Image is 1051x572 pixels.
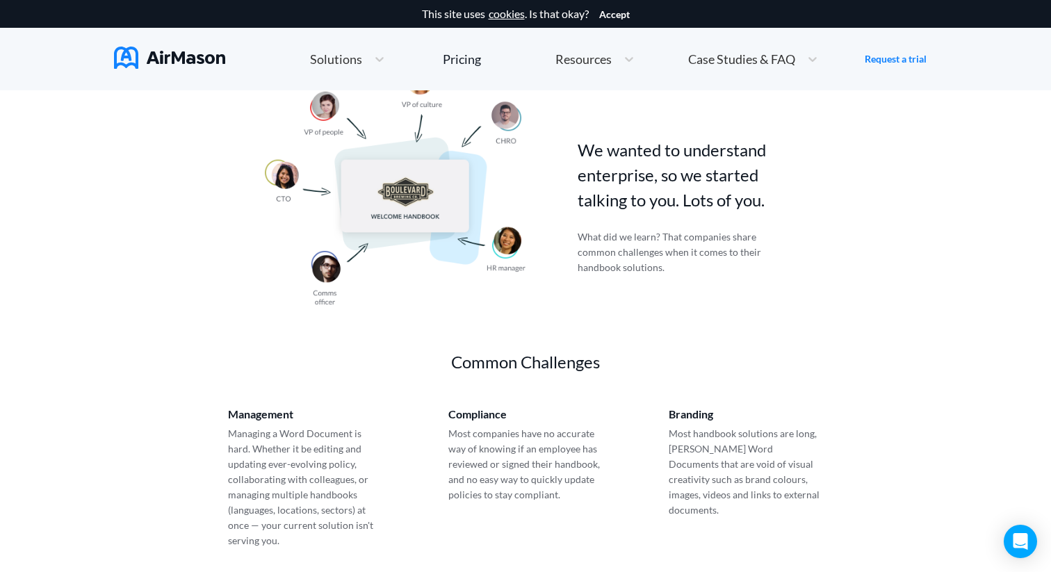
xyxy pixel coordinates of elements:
[599,9,630,20] button: Accept cookies
[114,47,225,69] img: AirMason Logo
[688,53,795,65] span: Case Studies & FAQ
[310,53,362,65] span: Solutions
[443,53,481,65] div: Pricing
[489,8,525,20] a: cookies
[578,229,769,275] p: What did we learn? That companies share common challenges when it comes to their handbook solutions.
[669,426,823,518] p: Most handbook solutions are long, [PERSON_NAME] Word Documents that are void of visual creativity...
[228,408,382,420] div: Management
[669,408,823,420] div: Branding
[265,65,525,305] img: handbook intro
[1004,525,1037,558] div: Open Intercom Messenger
[317,350,734,375] p: Common Challenges
[865,52,927,66] a: Request a trial
[578,138,804,213] p: We wanted to understand enterprise, so we started talking to you. Lots of you.
[448,408,603,420] div: Compliance
[443,47,481,72] a: Pricing
[448,426,603,502] p: Most companies have no accurate way of knowing if an employee has reviewed or signed their handbo...
[228,426,382,548] p: Managing a Word Document is hard. Whether it be editing and updating ever-evolving policy, collab...
[555,53,612,65] span: Resources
